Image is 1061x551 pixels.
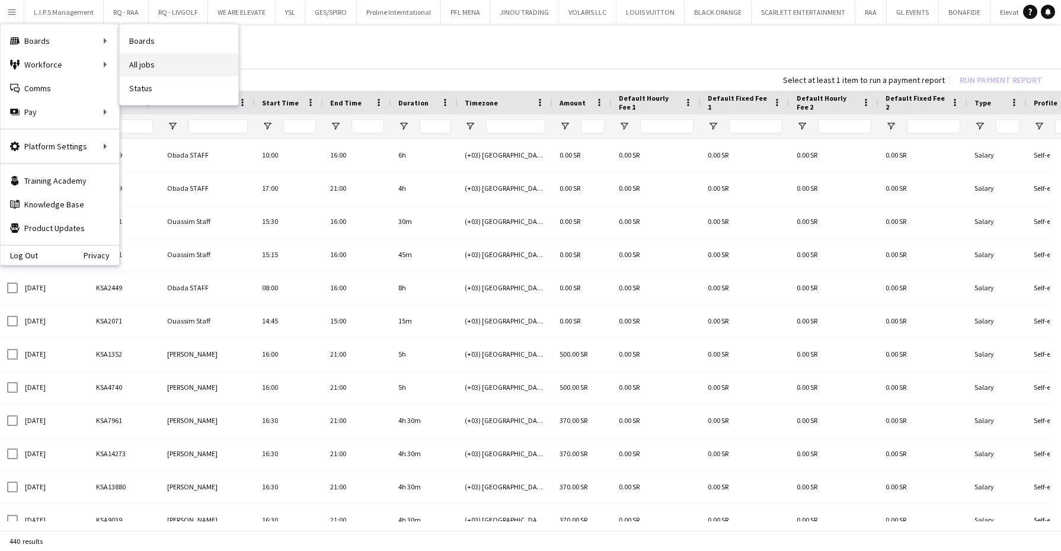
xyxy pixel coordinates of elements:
div: 0.00 SR [612,305,701,337]
div: 21:00 [323,437,391,470]
div: 0.00 SR [612,139,701,171]
div: (+03) [GEOGRAPHIC_DATA] [458,205,552,238]
div: (+03) [GEOGRAPHIC_DATA] [458,172,552,204]
div: 5h [391,371,458,403]
div: 0.00 SR [790,172,878,204]
div: 0.00 SR [701,371,790,403]
button: Open Filter Menu [560,121,570,132]
div: 16:30 [255,504,323,536]
div: 0.00 SR [612,437,701,470]
span: Type [974,98,991,107]
button: YSL [276,1,305,24]
div: 0.00 SR [878,371,967,403]
button: BLACK ORANGE [685,1,752,24]
div: 16:00 [323,238,391,271]
button: GES/SPIRO [305,1,357,24]
a: All jobs [120,53,238,76]
div: 0.00 SR [701,437,790,470]
div: 0.00 SR [701,404,790,437]
input: Type Filter Input [996,119,1020,133]
div: 16:00 [255,371,323,403]
div: 0.00 SR [878,305,967,337]
div: (+03) [GEOGRAPHIC_DATA] [458,470,552,503]
span: Ouassim Staff [167,316,210,325]
span: Obada STAFF [167,283,209,292]
span: Ouassim Staff [167,250,210,259]
div: 0.00 SR [612,338,701,370]
a: Product Updates [1,216,119,240]
div: 08:00 [255,271,323,304]
div: 0.00 SR [701,305,790,337]
button: Open Filter Menu [330,121,341,132]
span: [PERSON_NAME] [167,416,218,425]
div: Salary [967,371,1027,403]
input: Default Hourly Fee 1 Filter Input [640,119,694,133]
div: 0.00 SR [790,271,878,304]
div: 0.00 SR [878,470,967,503]
div: 0.00 SR [878,271,967,304]
div: 21:00 [323,470,391,503]
div: Salary [967,470,1027,503]
div: 0.00 SR [701,238,790,271]
span: [PERSON_NAME] [167,482,218,491]
div: Salary [967,504,1027,536]
div: Platform Settings [1,134,119,158]
div: [DATE] [18,305,89,337]
div: 0.00 SR [790,504,878,536]
div: KSA2449 [89,139,160,171]
span: 0.00 SR [560,217,580,226]
div: 15:00 [323,305,391,337]
span: 0.00 SR [560,283,580,292]
button: GL EVENTS [887,1,939,24]
div: Boards [1,29,119,53]
div: 0.00 SR [701,338,790,370]
input: Timezone Filter Input [486,119,545,133]
div: KSA2449 [89,172,160,204]
div: 0.00 SR [790,338,878,370]
div: (+03) [GEOGRAPHIC_DATA] [458,437,552,470]
div: KSA2449 [89,271,160,304]
div: 0.00 SR [878,437,967,470]
div: 6h [391,139,458,171]
div: 0.00 SR [790,305,878,337]
div: 0.00 SR [790,238,878,271]
div: (+03) [GEOGRAPHIC_DATA] [458,139,552,171]
div: 0.00 SR [790,470,878,503]
div: 0.00 SR [878,139,967,171]
div: KSA13880 [89,470,160,503]
div: 45m [391,238,458,271]
div: 0.00 SR [790,371,878,403]
a: Training Academy [1,169,119,193]
span: 370.00 SR [560,416,587,425]
div: 16:00 [323,271,391,304]
div: 0.00 SR [701,470,790,503]
button: SCARLETT ENTERTAINMENT [752,1,855,24]
a: Privacy [84,251,119,260]
div: KSA14273 [89,437,160,470]
span: 0.00 SR [560,184,580,193]
div: (+03) [GEOGRAPHIC_DATA] [458,338,552,370]
div: 21:00 [323,504,391,536]
button: Open Filter Menu [886,121,896,132]
a: Log Out [1,251,38,260]
input: Start Time Filter Input [283,119,316,133]
div: 0.00 SR [878,238,967,271]
div: 16:30 [255,404,323,437]
button: Open Filter Menu [1034,121,1044,132]
button: LOUIS VUITTON [616,1,685,24]
div: Pay [1,100,119,124]
div: Select at least 1 item to run a payment report [783,75,945,85]
span: Default Hourly Fee 2 [797,94,857,111]
div: KSA2071 [89,205,160,238]
div: KSA7961 [89,404,160,437]
div: 0.00 SR [878,404,967,437]
div: [DATE] [18,504,89,536]
div: 14:45 [255,305,323,337]
span: 370.00 SR [560,449,587,458]
span: 370.00 SR [560,482,587,491]
div: 15m [391,305,458,337]
div: 4h 30m [391,404,458,437]
button: L.I.P.S Management [24,1,104,24]
div: [DATE] [18,338,89,370]
div: 0.00 SR [612,238,701,271]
